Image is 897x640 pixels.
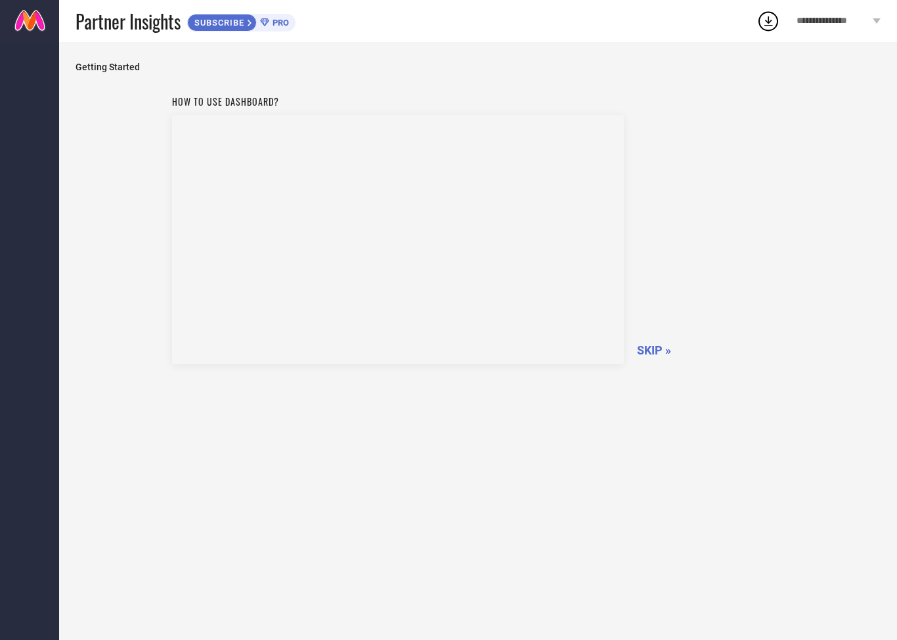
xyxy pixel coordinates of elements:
div: Open download list [756,9,780,33]
span: SKIP » [637,343,671,357]
a: SUBSCRIBEPRO [187,11,295,32]
iframe: Workspace Section [172,115,624,364]
span: Getting Started [76,62,881,72]
h1: How to use dashboard? [172,95,624,108]
span: SUBSCRIBE [188,18,248,28]
span: Partner Insights [76,8,181,35]
span: PRO [269,18,289,28]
